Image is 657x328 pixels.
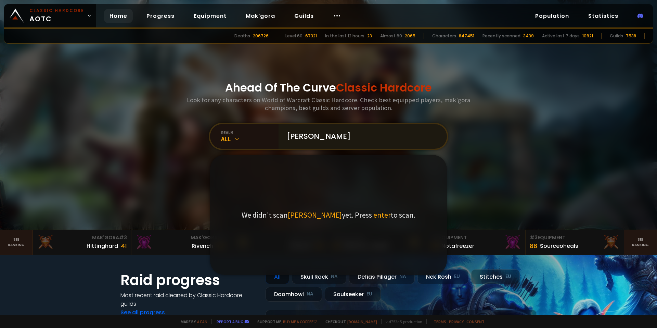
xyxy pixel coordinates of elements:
a: Equipment [188,9,232,23]
div: Almost 60 [380,33,402,39]
a: [DOMAIN_NAME] [347,319,377,324]
div: Doomhowl [266,287,322,302]
div: Stitches [471,269,520,284]
h1: Raid progress [120,269,257,291]
a: Privacy [449,319,464,324]
span: Made by [177,319,207,324]
span: v. d752d5 - production [381,319,422,324]
div: 41 [121,241,127,251]
div: Rivench [192,242,213,250]
a: #2Equipment88Notafreezer [427,230,526,255]
div: All [221,135,279,143]
div: Characters [432,33,456,39]
small: EU [505,273,511,280]
div: Defias Pillager [349,269,415,284]
a: Statistics [583,9,624,23]
div: 10921 [582,33,593,39]
div: Guilds [610,33,623,39]
span: Classic Hardcore [336,80,432,95]
small: NA [399,273,406,280]
a: Home [104,9,133,23]
h1: Ahead Of The Curve [225,80,432,96]
span: enter [373,210,391,220]
div: 3439 [523,33,534,39]
div: 2065 [405,33,415,39]
a: See all progress [120,308,165,316]
a: Progress [141,9,180,23]
small: NA [331,273,338,280]
div: 847451 [459,33,474,39]
a: Mak'Gora#3Hittinghard41 [33,230,131,255]
small: EU [366,291,372,297]
div: Active last 7 days [542,33,580,39]
div: All [266,269,289,284]
div: In the last 12 hours [325,33,364,39]
div: Notafreezer [441,242,474,250]
div: realm [221,130,279,135]
span: Checkout [321,319,377,324]
a: Population [530,9,575,23]
div: Equipment [530,234,620,241]
div: 67321 [305,33,317,39]
a: #3Equipment88Sourceoheals [526,230,624,255]
a: Mak'Gora#2Rivench100 [131,230,230,255]
a: Consent [466,319,485,324]
div: 7538 [626,33,636,39]
div: Equipment [431,234,521,241]
div: 23 [367,33,372,39]
div: Recently scanned [482,33,520,39]
a: Report a bug [217,319,243,324]
div: Level 60 [285,33,302,39]
a: Seeranking [624,230,657,255]
small: NA [307,291,313,297]
a: Mak'gora [240,9,281,23]
div: Hittinghard [87,242,118,250]
a: Classic HardcoreAOTC [4,4,96,27]
div: Deaths [234,33,250,39]
input: Search a character... [283,124,439,149]
span: # 3 [119,234,127,241]
div: 88 [530,241,537,251]
a: a fan [197,319,207,324]
span: Support me, [253,319,317,324]
a: [DATE]zgpetri on godDefias Pillager8 /90 [266,310,537,328]
div: Soulseeker [325,287,381,302]
small: Classic Hardcore [29,8,84,14]
div: Mak'Gora [37,234,127,241]
h4: Most recent raid cleaned by Classic Hardcore guilds [120,291,257,308]
div: Nek'Rosh [417,269,468,284]
div: Mak'Gora [136,234,226,241]
div: 206726 [253,33,269,39]
a: Terms [434,319,446,324]
span: AOTC [29,8,84,24]
h3: Look for any characters on World of Warcraft Classic Hardcore. Check best equipped players, mak'g... [184,96,473,112]
div: Sourceoheals [540,242,578,250]
p: We didn't scan yet. Press to scan. [242,210,415,220]
div: Skull Rock [292,269,346,284]
span: [PERSON_NAME] [288,210,342,220]
a: Guilds [289,9,319,23]
small: EU [454,273,460,280]
span: # 3 [530,234,538,241]
a: Buy me a coffee [283,319,317,324]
